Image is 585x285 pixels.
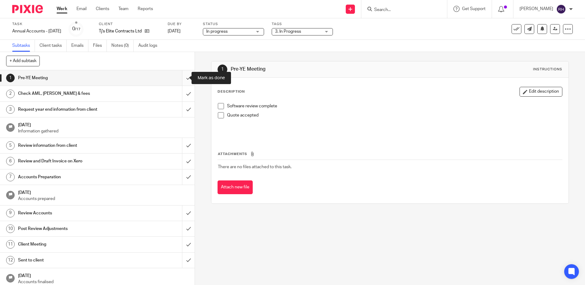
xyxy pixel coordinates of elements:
h1: [DATE] [18,120,189,128]
p: Quote accepted [227,112,562,118]
div: 6 [6,157,15,165]
img: Pixie [12,5,43,13]
span: There are no files attached to this task. [218,165,292,169]
h1: Request year end information from client [18,105,123,114]
span: 3. In Progress [275,29,301,34]
button: + Add subtask [6,56,40,66]
span: Get Support [462,7,486,11]
h1: Client Meeting [18,240,123,249]
a: Client tasks [39,40,67,52]
h1: Pre-YE Meeting [231,66,403,72]
a: Team [118,6,129,12]
p: Tj's Elite Contracts Ltd [99,28,142,34]
span: Attachments [218,152,247,156]
label: Task [12,22,61,27]
input: Search [374,7,429,13]
div: 5 [6,141,15,150]
div: 1 [6,74,15,82]
h1: [DATE] [18,188,189,196]
small: /17 [75,28,80,31]
div: Annual Accounts - August 2025 [12,28,61,34]
div: 1 [218,65,227,74]
p: Information gathered [18,128,189,134]
label: Status [203,22,264,27]
h1: Check AML, [PERSON_NAME] & fees [18,89,123,98]
h1: Post Review Adjustments [18,224,123,233]
div: 11 [6,240,15,249]
span: In progress [206,29,228,34]
h1: Review and Draft Invoice on Xero [18,157,123,166]
img: svg%3E [556,4,566,14]
div: 0 [72,25,80,32]
p: [PERSON_NAME] [520,6,553,12]
h1: Accounts Preparation [18,172,123,182]
div: 2 [6,90,15,98]
p: Software review complete [227,103,562,109]
div: 3 [6,105,15,114]
label: Due by [168,22,195,27]
div: 7 [6,173,15,181]
a: Emails [71,40,88,52]
a: Audit logs [138,40,162,52]
h1: Sent to client [18,256,123,265]
label: Client [99,22,160,27]
h1: Pre-YE Meeting [18,73,123,83]
h1: [DATE] [18,271,189,279]
p: Accounts finalised [18,279,189,285]
a: Files [93,40,107,52]
span: [DATE] [168,29,181,33]
a: Email [76,6,87,12]
div: Annual Accounts - [DATE] [12,28,61,34]
div: Instructions [533,67,562,72]
button: Attach new file [218,180,253,194]
p: Accounts prepared [18,196,189,202]
div: 10 [6,224,15,233]
h1: Review Accounts [18,209,123,218]
h1: Review information from client [18,141,123,150]
button: Edit description [520,87,562,97]
a: Subtasks [12,40,35,52]
a: Clients [96,6,109,12]
div: 9 [6,209,15,217]
p: Description [218,89,245,94]
label: Tags [272,22,333,27]
a: Notes (0) [111,40,134,52]
a: Reports [138,6,153,12]
div: 12 [6,256,15,265]
a: Work [57,6,67,12]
